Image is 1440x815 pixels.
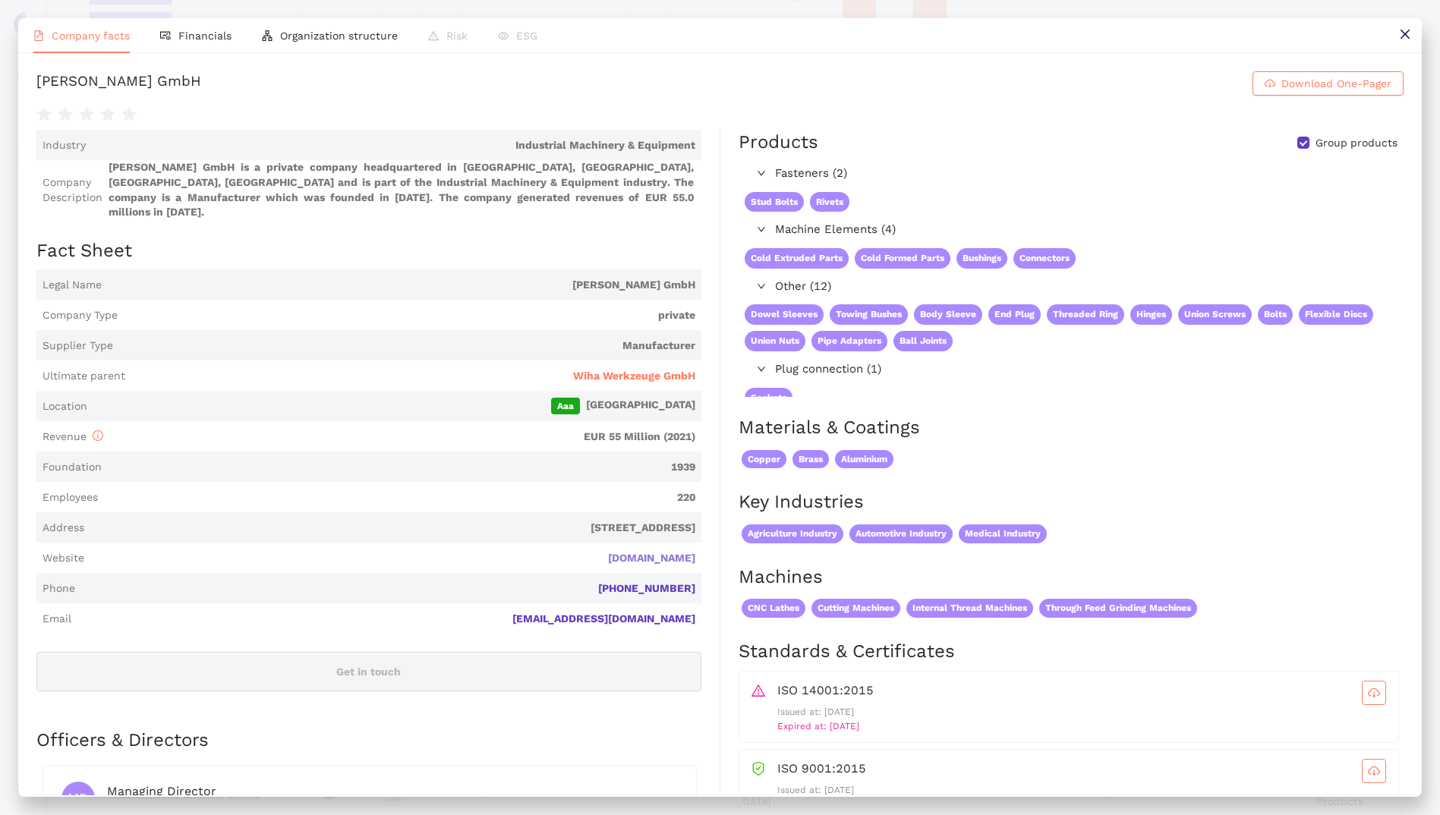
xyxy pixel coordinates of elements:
h2: Officers & Directors [36,728,701,754]
span: Fasteners (2) [775,165,1396,183]
span: Financials [178,30,232,42]
span: Email [43,612,71,627]
h2: Materials & Coatings [739,415,1404,441]
span: Industrial Machinery & Equipment [92,138,695,153]
div: Fasteners (2) [739,162,1402,186]
p: Issued at: [DATE] [777,783,1386,798]
h2: Machines [739,565,1404,590]
span: ESG [516,30,537,42]
span: Stud Bolts [745,192,804,212]
span: Connectors [1013,248,1076,269]
h2: Fact Sheet [36,238,701,264]
div: ISO 9001:2015 [777,759,1386,783]
span: fund-view [160,30,171,41]
div: Other (12) [739,275,1402,299]
span: eye [498,30,509,41]
span: warning [752,681,765,697]
span: Phone [43,581,75,596]
span: right [757,364,766,373]
span: cloud-download [1265,78,1275,90]
span: Bushings [956,248,1007,269]
span: [PERSON_NAME] GmbH is a private company headquartered in [GEOGRAPHIC_DATA], [GEOGRAPHIC_DATA], [G... [109,160,695,219]
button: cloud-download [1362,681,1386,705]
span: Ball Joints [893,331,953,351]
span: Address [43,521,84,536]
span: Bolts [1258,304,1293,325]
span: right [757,282,766,291]
span: Union Screws [1178,304,1252,325]
span: star [79,107,94,122]
span: Aaa [551,398,580,414]
span: Cold Formed Parts [855,248,950,269]
span: Machine Elements (4) [775,221,1396,239]
span: Industry [43,138,86,153]
span: star [36,107,52,122]
span: Foundation [43,460,102,475]
span: 220 [104,490,695,505]
span: Sockets [745,388,792,408]
span: Ultimate parent [43,369,125,384]
span: Brass [792,450,829,469]
span: Expired at: [DATE] [777,721,859,732]
span: Through Feed Grinding Machines [1039,599,1197,618]
h2: Key Industries [739,489,1404,515]
span: Company Type [43,308,118,323]
span: Medical Industry [959,524,1047,543]
span: Group products [1309,136,1404,151]
span: Cold Extruded Parts [745,248,849,269]
span: safety-certificate [752,759,765,776]
span: Download One-Pager [1281,75,1391,92]
span: right [757,168,766,178]
span: Other (12) [775,278,1396,296]
span: [GEOGRAPHIC_DATA] [93,398,695,414]
span: Manufacturer [119,338,695,354]
span: star [121,107,137,122]
span: Wiha Werkzeuge GmbH [573,369,695,384]
span: [PERSON_NAME] GmbH [108,278,695,293]
span: Risk [446,30,468,42]
span: Revenue [43,430,103,442]
span: Company facts [52,30,130,42]
span: Towing Bushes [830,304,908,325]
div: Machine Elements (4) [739,218,1402,242]
span: warning [428,30,439,41]
span: cloud-download [1363,687,1385,699]
span: Copper [742,450,786,469]
span: cloud-download [1363,765,1385,777]
span: Dowel Sleeves [745,304,824,325]
span: Website [43,551,84,566]
span: Managing Director [107,784,216,798]
span: Company Description [43,175,102,205]
span: Location [43,399,87,414]
span: [STREET_ADDRESS] [90,521,695,536]
span: Cutting Machines [811,599,900,618]
span: Legal Name [43,278,102,293]
span: Pipe Adapters [811,331,887,351]
span: right [757,225,766,234]
span: Automotive Industry [849,524,953,543]
span: apartment [262,30,273,41]
button: close [1388,18,1422,52]
span: Aluminium [835,450,893,469]
span: Body Sleeve [914,304,982,325]
span: End Plug [988,304,1041,325]
span: 1939 [108,460,695,475]
button: cloud-downloadDownload One-Pager [1253,71,1404,96]
h2: Standards & Certificates [739,639,1404,665]
span: star [100,107,115,122]
span: Internal Thread Machines [906,599,1033,618]
span: EUR 55 Million (2021) [109,430,695,445]
div: [PERSON_NAME] GmbH [36,71,201,96]
span: Flexible Discs [1299,304,1373,325]
span: CNC Lathes [742,599,805,618]
span: MD [68,782,89,815]
span: Organization structure [280,30,398,42]
span: Agriculture Industry [742,524,843,543]
span: close [1399,28,1411,40]
div: ISO 14001:2015 [777,681,1386,705]
div: Plug connection (1) [739,357,1402,382]
button: cloud-download [1362,759,1386,783]
span: Plug connection (1) [775,360,1396,379]
span: Supplier Type [43,338,113,354]
span: Employees [43,490,98,505]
